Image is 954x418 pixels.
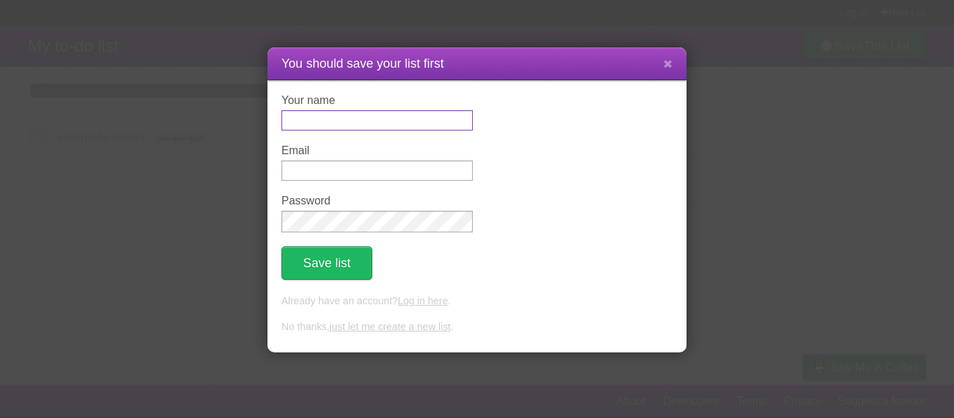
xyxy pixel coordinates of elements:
label: Email [281,144,473,157]
label: Password [281,195,473,207]
a: just let me create a new list [330,321,451,332]
h1: You should save your list first [281,54,673,73]
p: No thanks, . [281,320,673,335]
a: Log in here [397,295,448,306]
label: Your name [281,94,473,107]
button: Save list [281,246,372,280]
p: Already have an account? . [281,294,673,309]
